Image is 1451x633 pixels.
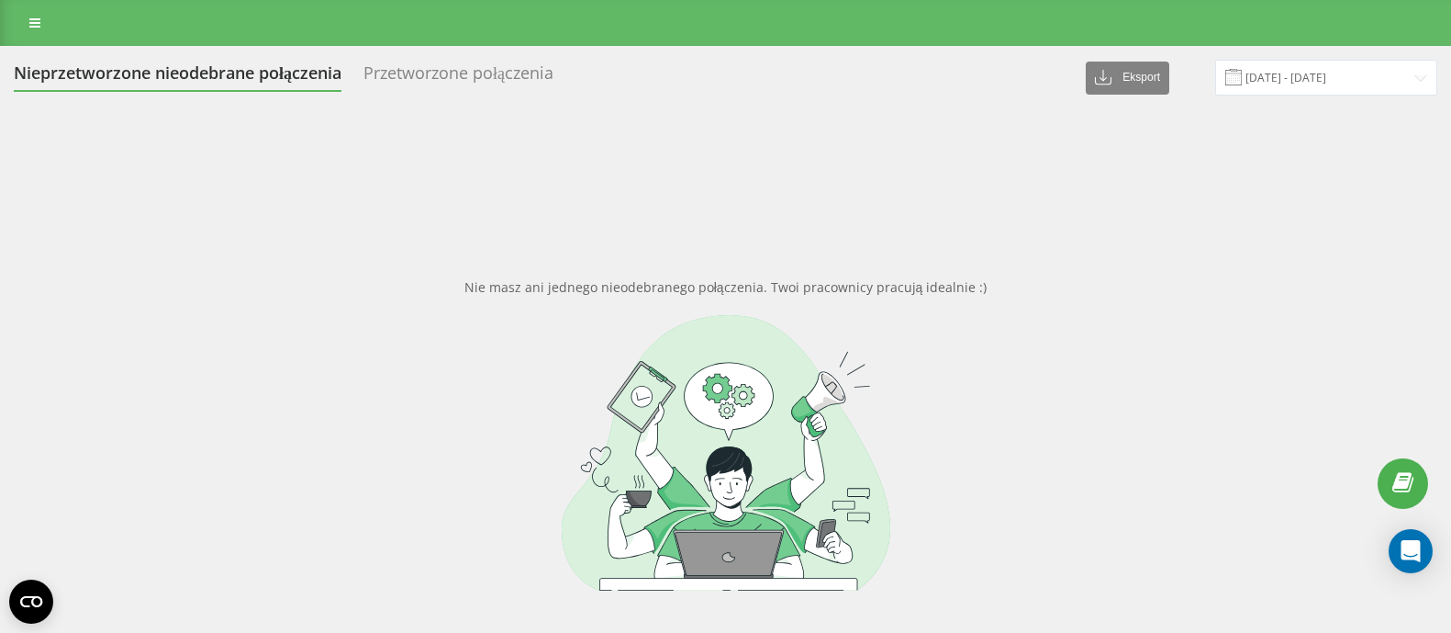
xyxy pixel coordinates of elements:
[9,580,53,624] button: Open CMP widget
[1086,62,1169,95] button: Eksport
[363,63,553,92] div: Przetworzone połączenia
[14,63,341,92] div: Nieprzetworzone nieodebrane połączenia
[1389,529,1433,573] div: Open Intercom Messenger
